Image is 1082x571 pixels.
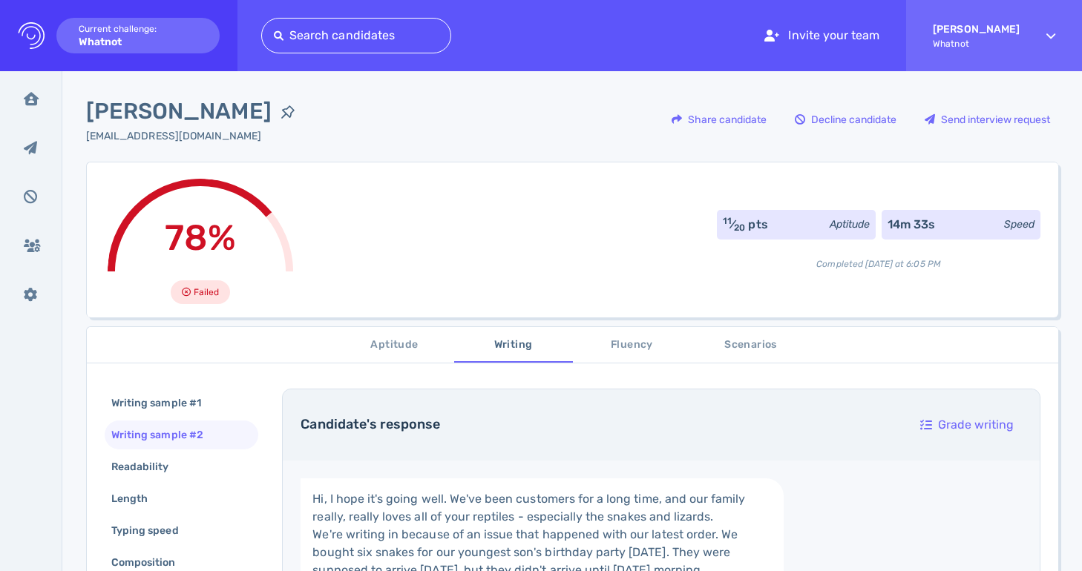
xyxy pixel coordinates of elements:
[917,102,1058,137] button: Send interview request
[701,336,801,354] span: Scenarios
[344,336,445,354] span: Aptitude
[787,102,905,137] button: Decline candidate
[933,39,1020,49] span: Whatnot
[663,102,775,137] button: Share candidate
[933,23,1020,36] strong: [PERSON_NAME]
[912,407,1022,443] button: Grade writing
[723,216,732,226] sup: 11
[86,95,272,128] span: [PERSON_NAME]
[165,217,235,259] span: 78%
[108,424,221,446] div: Writing sample #2
[787,102,904,136] div: Decline candidate
[86,128,304,144] div: Click to copy the email address
[582,336,683,354] span: Fluency
[717,245,1040,271] div: Completed [DATE] at 6:05 PM
[888,216,935,234] div: 14m 33s
[734,222,745,233] sub: 20
[301,417,894,433] h4: Candidate's response
[108,392,219,414] div: Writing sample #1
[463,336,564,354] span: Writing
[108,456,187,478] div: Readability
[830,217,870,232] div: Aptitude
[917,102,1058,136] div: Send interview request
[664,102,774,136] div: Share candidate
[913,408,1021,442] div: Grade writing
[723,216,768,234] div: ⁄ pts
[108,488,165,509] div: Length
[108,520,197,541] div: Typing speed
[194,283,219,301] span: Failed
[1004,217,1035,232] div: Speed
